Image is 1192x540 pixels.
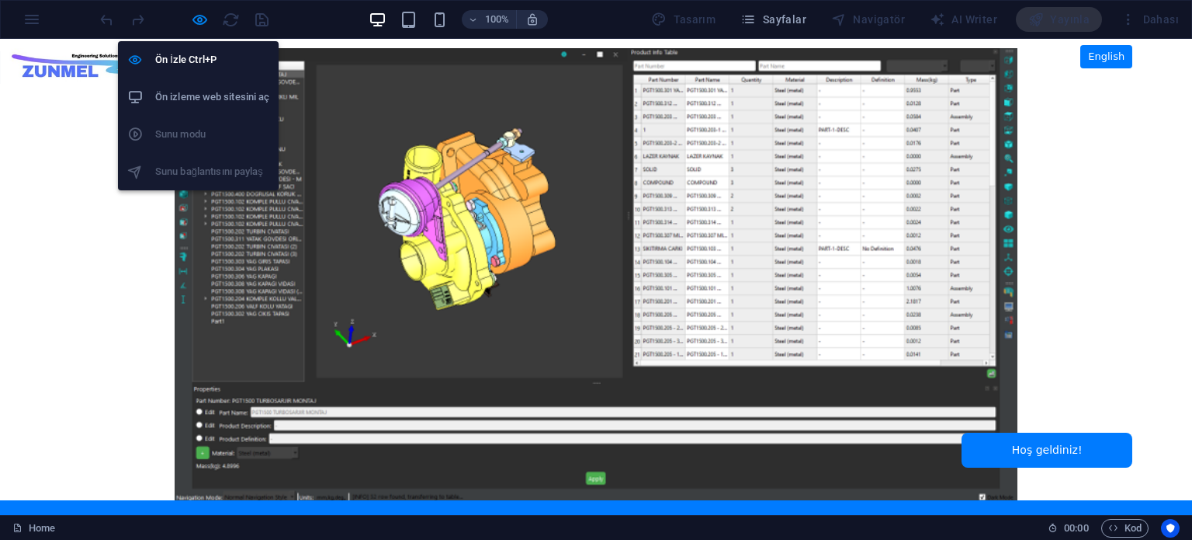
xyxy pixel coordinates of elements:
[1075,522,1077,534] span: :
[740,12,806,27] span: Sayfalar
[734,7,813,32] button: Sayfalar
[1161,519,1180,538] button: Usercentrics
[4,2,149,54] img: Logo
[155,51,269,69] h6: Ön İzle Ctrl+P
[155,88,269,106] h6: Ön izleme web sitesini aç
[12,519,55,538] a: Seçimi iptal etmek için tıkla. Sayfaları açmak için çift tıkla
[1101,519,1149,538] button: Kod
[1080,6,1132,30] a: English
[645,7,722,32] div: Tasarım (Ctrl+Alt+Y)
[1108,519,1142,538] span: Kod
[1064,519,1088,538] span: 00 00
[962,394,1132,429] div: Hoş geldiniz!
[462,10,517,29] button: 100%
[1048,519,1089,538] h6: Oturum süresi
[485,10,510,29] h6: 100%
